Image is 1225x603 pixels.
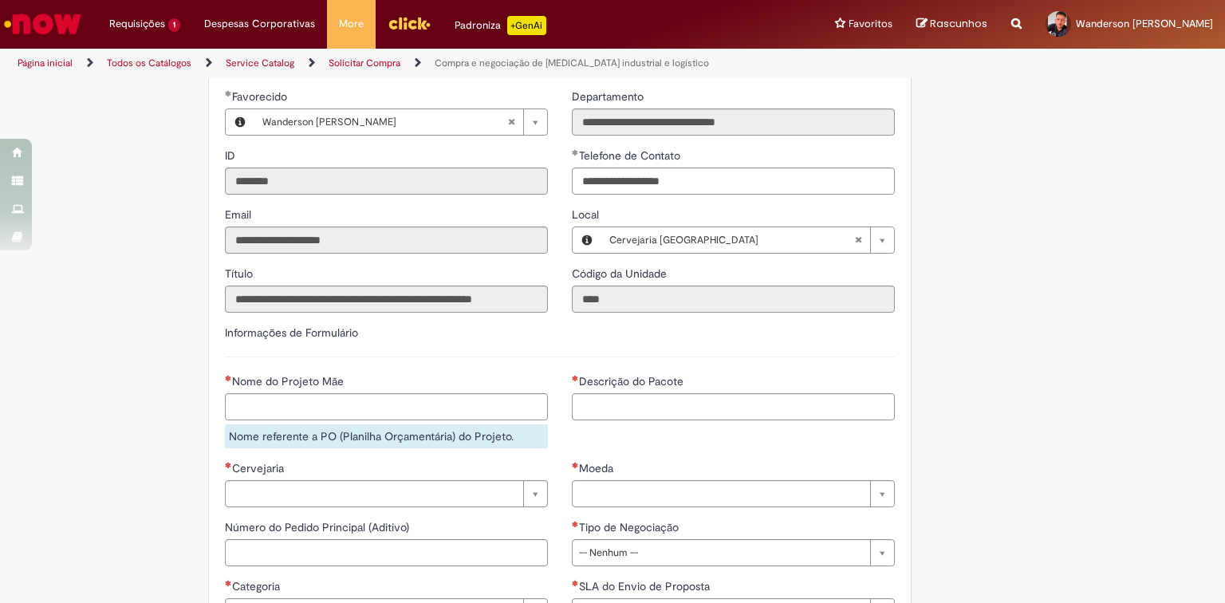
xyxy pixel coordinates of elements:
span: Necessários - Favorecido [232,89,290,104]
span: Somente leitura - Título [225,266,256,281]
span: Somente leitura - Código da Unidade [572,266,670,281]
a: Wanderson [PERSON_NAME]Limpar campo Favorecido [254,109,547,135]
span: Obrigatório Preenchido [572,149,579,156]
label: Somente leitura - Departamento [572,89,647,104]
abbr: Limpar campo Local [846,227,870,253]
span: Somente leitura - Email [225,207,254,222]
a: Todos os Catálogos [107,57,191,69]
abbr: Limpar campo Favorecido [499,109,523,135]
label: Somente leitura - Código da Unidade [572,266,670,282]
span: Cervejaria [232,461,287,475]
span: Necessários [572,580,579,586]
span: Nome do Projeto Mãe [232,374,347,388]
span: SLA do Envio de Proposta [579,579,713,593]
a: Solicitar Compra [329,57,400,69]
button: Local, Visualizar este registro Cervejaria Minas Gerais [573,227,601,253]
span: Cervejaria [GEOGRAPHIC_DATA] [609,227,854,253]
label: Informações de Formulário [225,325,358,340]
span: Requisições [109,16,165,32]
input: Número do Pedido Principal (Aditivo) [225,539,548,566]
p: +GenAi [507,16,546,35]
input: Email [225,227,548,254]
a: Limpar campo Moeda [572,480,895,507]
span: Necessários [225,375,232,381]
a: Limpar campo Cervejaria [225,480,548,507]
span: Necessários [225,462,232,468]
span: Descrição do Pacote [579,374,687,388]
span: Obrigatório Preenchido [225,90,232,97]
input: Título [225,286,548,313]
span: Rascunhos [930,16,987,31]
img: click_logo_yellow_360x200.png [388,11,431,35]
input: Nome do Projeto Mãe [225,393,548,420]
ul: Trilhas de página [12,49,805,78]
a: Compra e negociação de [MEDICAL_DATA] industrial e logístico [435,57,709,69]
span: Despesas Corporativas [204,16,315,32]
span: Número do Pedido Principal (Aditivo) [225,520,412,534]
input: Departamento [572,108,895,136]
input: ID [225,167,548,195]
input: Código da Unidade [572,286,895,313]
a: Rascunhos [916,17,987,32]
a: Página inicial [18,57,73,69]
div: Padroniza [455,16,546,35]
img: ServiceNow [2,8,84,40]
span: More [339,16,364,32]
input: Descrição do Pacote [572,393,895,420]
span: Moeda [579,461,616,475]
span: Necessários [225,580,232,586]
div: Nome referente a PO (Planilha Orçamentária) do Projeto. [225,424,548,448]
span: Necessários [572,462,579,468]
span: Necessários [572,375,579,381]
label: Somente leitura - ID [225,148,238,164]
button: Favorecido, Visualizar este registro Wanderson Bruno De Oliveira [226,109,254,135]
input: Telefone de Contato [572,167,895,195]
span: Wanderson [PERSON_NAME] [262,109,507,135]
span: Tipo de Negociação [579,520,682,534]
label: Somente leitura - Título [225,266,256,282]
a: Cervejaria [GEOGRAPHIC_DATA]Limpar campo Local [601,227,894,253]
span: Local [572,207,602,222]
a: Service Catalog [226,57,294,69]
span: Favoritos [849,16,892,32]
span: Telefone de Contato [579,148,683,163]
span: Wanderson [PERSON_NAME] [1076,17,1213,30]
span: Necessários [572,521,579,527]
span: 1 [168,18,180,32]
label: Somente leitura - Email [225,207,254,223]
span: Categoria [232,579,283,593]
span: -- Nenhum -- [579,540,862,566]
